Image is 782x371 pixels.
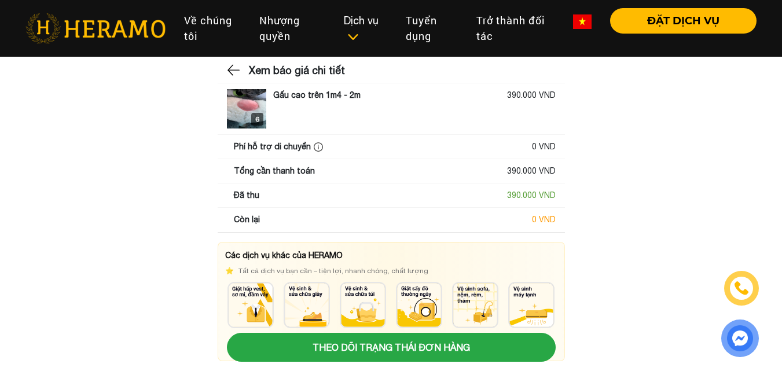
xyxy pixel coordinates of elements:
[249,56,345,85] h3: Xem báo giá chi tiết
[610,8,757,34] button: ĐẶT DỊCH VỤ
[347,31,359,43] img: subToggleIcon
[234,214,260,226] div: Còn lại
[601,16,757,26] a: ĐẶT DỊCH VỤ
[234,189,259,201] div: Đã thu
[225,249,428,261] h3: Các dịch vụ khác của HERAMO
[507,165,556,177] div: 390.000 VND
[725,271,758,305] a: phone-icon
[453,283,497,327] img: Giặt vest, sơ mi, đầm váy
[25,13,166,43] img: heramo-logo.png
[467,8,564,49] a: Trở thành đối tác
[227,89,266,128] img: logo
[234,165,315,177] div: Tổng cần thanh toán
[285,283,329,327] img: Giặt vest, sơ mi, đầm váy
[344,13,387,44] div: Dịch vụ
[225,266,234,276] span: star
[314,142,323,152] img: info
[341,283,385,327] img: Giặt vest, sơ mi, đầm váy
[273,89,361,101] div: Gấu cao trên 1m4 - 2m
[509,283,553,327] img: Giặt vest, sơ mi, đầm váy
[573,14,592,29] img: vn-flag.png
[532,141,556,153] div: 0 VND
[735,281,748,295] img: phone-icon
[227,61,242,79] img: back
[507,89,556,101] div: 390.000 VND
[175,8,250,49] a: Về chúng tôi
[250,8,335,49] a: Nhượng quyền
[229,283,273,327] img: Giặt vest, sơ mi, đầm váy
[396,8,467,49] a: Tuyển dụng
[234,141,326,153] div: Phí hỗ trợ di chuyển
[225,266,428,276] p: Tất cả dịch vụ bạn cần – tiện lợi, nhanh chóng, chất lượng
[532,214,556,226] div: 0 VND
[507,189,556,201] div: 390.000 VND
[227,333,556,362] button: Theo dõi trạng thái đơn hàng
[251,113,263,126] div: 6
[397,283,441,327] img: Giặt vest, sơ mi, đầm váy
